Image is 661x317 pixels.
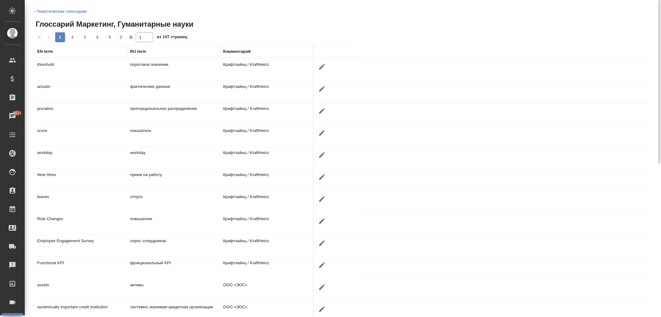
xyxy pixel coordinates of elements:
[130,48,146,55] div: RU term
[34,19,193,29] span: Глоссарий Маркетинг, Гуманитарные науки
[92,32,102,42] button: 4
[130,282,217,288] div: активы
[34,9,87,14] a: ‹ Тематические глоссарии
[223,282,310,288] p: ООО «ЭОС»
[130,194,217,200] div: отпуск
[223,304,310,310] p: ООО «ЭОС»
[223,216,310,222] p: Крафтхайнц / KraftHeinz
[130,260,217,266] div: функциональный KPI
[317,61,327,72] button: Редактировать
[130,238,217,244] div: опрос сотрудников
[317,172,327,182] button: Редактировать
[317,194,327,204] button: Редактировать
[105,32,115,42] button: 5
[37,128,124,134] div: score
[130,172,217,178] div: прием на работу
[37,48,53,55] div: EN term
[223,150,310,156] p: Крафтхайнц / KraftHeinz
[68,34,77,40] span: 2
[223,106,310,112] p: Крафтхайнц / KraftHeinz
[37,304,124,310] div: systemically important credit institution
[130,216,217,222] div: повышение
[317,260,327,270] button: Редактировать
[317,304,327,315] button: Редактировать
[2,108,23,124] a: 8913
[37,260,124,266] div: Functional KPI
[37,84,124,90] div: actuals
[223,260,310,266] p: Крафтхайнц / KraftHeinz
[317,282,327,292] button: Редактировать
[317,84,327,94] button: Редактировать
[37,216,124,222] div: Role Changes
[223,238,310,244] p: Крафтхайнц / KraftHeinz
[223,172,310,178] p: Крафтхайнц / KraftHeinz
[37,106,124,112] div: proration
[223,84,310,90] p: Крафтхайнц / KraftHeinz
[317,106,327,116] button: Редактировать
[223,194,310,200] p: Крафтхайнц / KraftHeinz
[68,32,77,42] button: 2
[92,34,102,40] span: 4
[223,128,310,134] p: Крафтхайнц / KraftHeinz
[37,282,124,288] div: assets
[223,48,251,55] div: Комментарий
[130,150,217,156] div: workday
[317,150,327,160] button: Редактировать
[130,84,217,90] div: фактические данные
[317,238,327,248] button: Редактировать
[130,61,217,68] div: пороговое значение
[105,34,115,40] span: 5
[9,110,25,116] span: 8913
[37,150,124,156] div: workday
[130,128,217,134] div: показатель
[37,61,124,68] div: threshold
[34,8,654,15] nav: breadcrumb
[130,106,217,112] div: пропорциональное распределение
[317,216,327,226] button: Редактировать
[37,172,124,178] div: New Hires
[157,33,187,42] span: из 107 страниц
[223,61,310,68] p: Крафтхайнц / KraftHeinz
[37,238,124,244] div: Employee Engagement Survey
[317,128,327,138] button: Редактировать
[80,32,90,42] button: 3
[80,34,90,40] span: 3
[130,304,217,310] div: системно значимая кредитная организация
[37,194,124,200] div: leaves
